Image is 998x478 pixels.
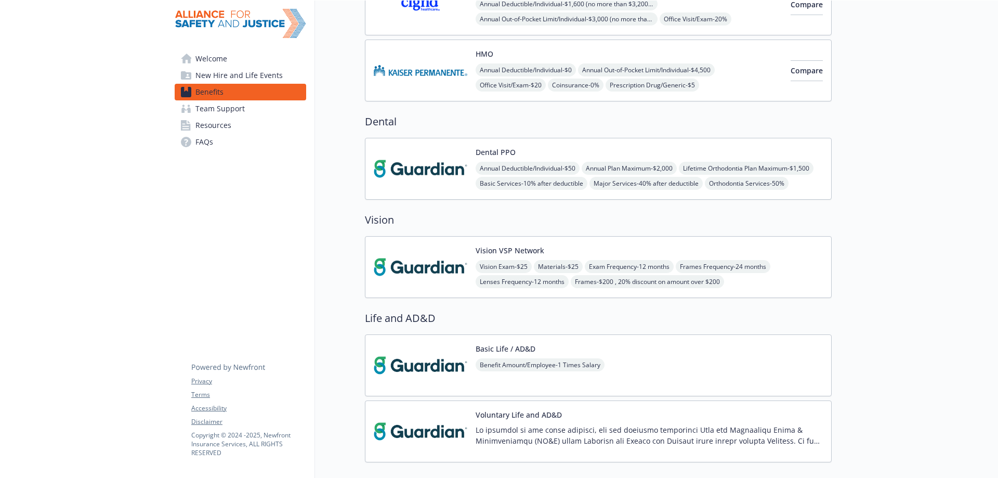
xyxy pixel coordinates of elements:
a: Benefits [175,84,306,100]
span: Team Support [195,100,245,117]
a: Team Support [175,100,306,117]
span: Benefits [195,84,224,100]
span: Office Visit/Exam - 20% [660,12,731,25]
span: Exam Frequency - 12 months [585,260,674,273]
span: Annual Out-of-Pocket Limit/Individual - $4,500 [578,63,715,76]
button: Compare [791,60,823,81]
img: Kaiser Permanente Insurance Company carrier logo [374,48,467,93]
button: Dental PPO [476,147,516,158]
a: Terms [191,390,306,399]
span: Lifetime Orthodontia Plan Maximum - $1,500 [679,162,813,175]
a: Accessibility [191,404,306,413]
span: Lenses Frequency - 12 months [476,275,569,288]
button: Voluntary Life and AD&D [476,409,562,420]
span: Annual Plan Maximum - $2,000 [582,162,677,175]
span: Compare [791,66,823,75]
a: New Hire and Life Events [175,67,306,84]
span: Frames - $200 , 20% discount on amount over $200 [571,275,724,288]
button: HMO [476,48,493,59]
a: Disclaimer [191,417,306,427]
p: Copyright © 2024 - 2025 , Newfront Insurance Services, ALL RIGHTS RESERVED [191,431,306,457]
span: Materials - $25 [534,260,583,273]
span: New Hire and Life Events [195,67,283,84]
a: Welcome [175,50,306,67]
span: Vision Exam - $25 [476,260,532,273]
img: Guardian carrier logo [374,147,467,191]
span: Annual Out-of-Pocket Limit/Individual - $3,000 (no more than $3,200 per individual - within a fam... [476,12,658,25]
span: Coinsurance - 0% [548,79,603,92]
img: Guardian carrier logo [374,245,467,289]
span: Basic Services - 10% after deductible [476,177,587,190]
span: FAQs [195,134,213,150]
p: Lo ipsumdol si ame conse adipisci, eli sed doeiusmo temporinci Utla etd Magnaaliqu Enima & Minimv... [476,424,823,446]
a: FAQs [175,134,306,150]
a: Privacy [191,377,306,386]
span: Major Services - 40% after deductible [589,177,703,190]
span: Frames Frequency - 24 months [676,260,770,273]
span: Benefit Amount/Employee - 1 Times Salary [476,358,605,371]
span: Welcome [195,50,227,67]
span: Office Visit/Exam - $20 [476,79,546,92]
a: Resources [175,117,306,134]
span: Annual Deductible/Individual - $0 [476,63,576,76]
h2: Dental [365,114,832,130]
h2: Vision [365,212,832,228]
button: Basic Life / AD&D [476,343,535,354]
h2: Life and AD&D [365,311,832,326]
span: Prescription Drug/Generic - $5 [606,79,699,92]
span: Orthodontia Services - 50% [705,177,789,190]
img: Guardian carrier logo [374,343,467,387]
span: Resources [195,117,231,134]
img: Guardian carrier logo [374,409,467,454]
button: Vision VSP Network [476,245,544,256]
span: Annual Deductible/Individual - $50 [476,162,580,175]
